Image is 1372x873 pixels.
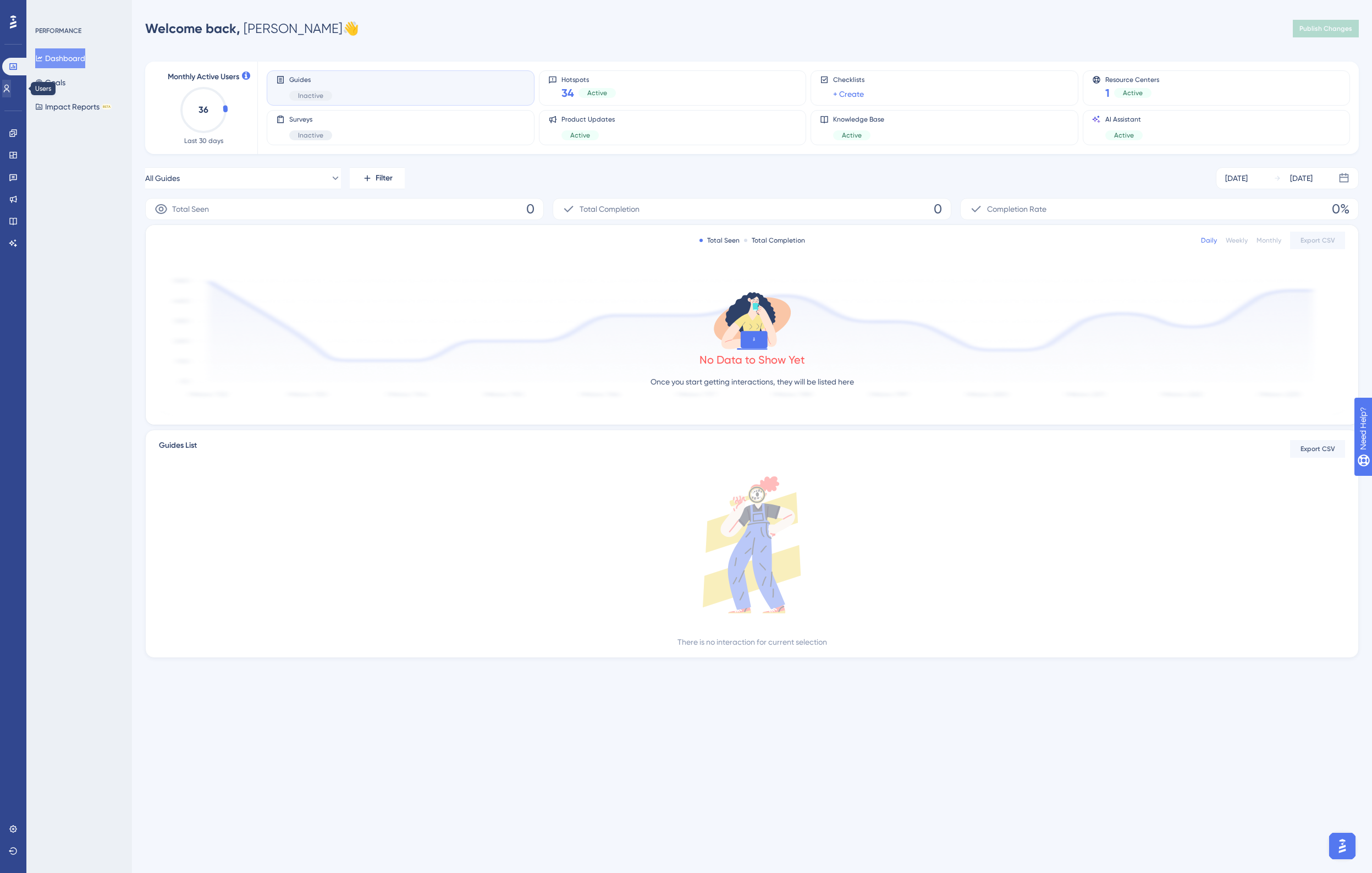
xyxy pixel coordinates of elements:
div: There is no interaction for current selection [677,635,827,649]
span: Need Help? [26,3,69,16]
span: Monthly Active Users [168,70,239,84]
div: Monthly [1257,236,1281,245]
span: AI Assistant [1105,115,1143,124]
text: 36 [199,105,208,115]
span: Filter [376,172,393,185]
span: Active [842,131,862,140]
span: Product Updates [561,115,615,124]
span: Active [587,89,607,97]
span: Publish Changes [1299,24,1352,33]
span: Hotspots [561,75,616,83]
span: Inactive [298,91,323,100]
button: Impact ReportsBETA [35,97,112,117]
div: [DATE] [1290,172,1313,185]
div: PERFORMANCE [35,26,81,35]
button: Publish Changes [1293,20,1359,37]
div: [DATE] [1225,172,1248,185]
iframe: UserGuiding AI Assistant Launcher [1326,830,1359,863]
div: [PERSON_NAME] 👋 [145,20,359,37]
span: Resource Centers [1105,75,1159,83]
span: All Guides [145,172,180,185]
span: Total Completion [580,202,640,216]
span: Checklists [833,75,864,84]
div: Daily [1201,236,1217,245]
span: 1 [1105,85,1110,101]
span: Surveys [289,115,332,124]
span: Guides List [159,439,197,459]
span: Active [570,131,590,140]
button: Goals [35,73,65,92]
a: + Create [833,87,864,101]
span: Completion Rate [987,202,1046,216]
p: Once you start getting interactions, they will be listed here [651,375,854,388]
span: Export CSV [1301,444,1335,453]
span: 0 [526,200,535,218]
span: Inactive [298,131,323,140]
button: Export CSV [1290,232,1345,249]
span: 0% [1332,200,1349,218]
span: Active [1114,131,1134,140]
span: Welcome back, [145,20,240,36]
span: Total Seen [172,202,209,216]
span: Last 30 days [184,136,223,145]
span: Knowledge Base [833,115,884,124]
button: Filter [350,167,405,189]
span: Export CSV [1301,236,1335,245]
div: BETA [102,104,112,109]
div: No Data to Show Yet [699,352,805,367]
button: All Guides [145,167,341,189]
span: Active [1123,89,1143,97]
span: 34 [561,85,574,101]
button: Export CSV [1290,440,1345,458]
span: Guides [289,75,332,84]
span: 0 [934,200,942,218]
button: Dashboard [35,48,85,68]
div: Total Completion [744,236,805,245]
div: Total Seen [699,236,740,245]
div: Weekly [1226,236,1248,245]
